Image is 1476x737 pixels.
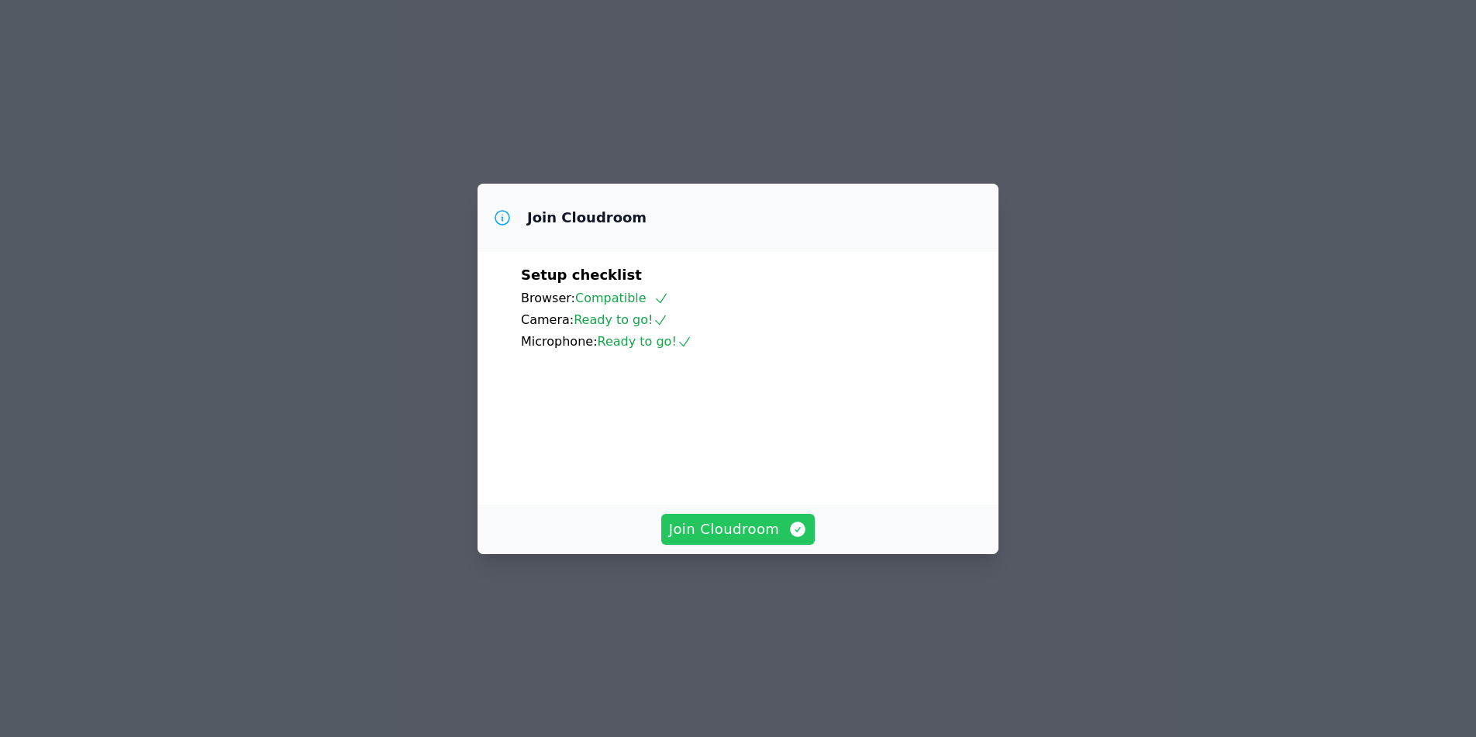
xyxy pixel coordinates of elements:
[669,518,808,540] span: Join Cloudroom
[527,208,647,227] h3: Join Cloudroom
[521,267,642,283] span: Setup checklist
[521,291,575,305] span: Browser:
[574,312,668,327] span: Ready to go!
[661,514,816,545] button: Join Cloudroom
[598,334,692,349] span: Ready to go!
[521,312,574,327] span: Camera:
[521,334,598,349] span: Microphone:
[575,291,669,305] span: Compatible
